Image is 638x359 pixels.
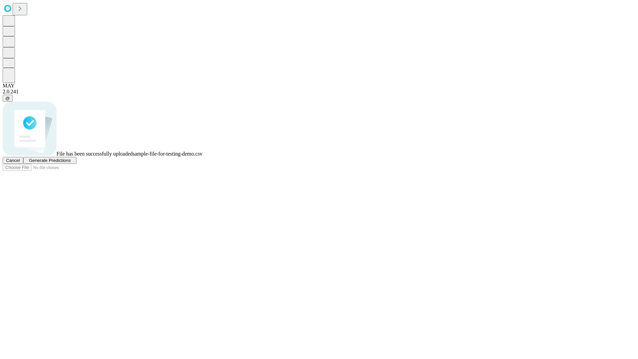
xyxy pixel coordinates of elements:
span: Cancel [6,158,20,163]
button: @ [3,95,13,102]
button: Generate Predictions [23,157,76,164]
button: Cancel [3,157,23,164]
span: Generate Predictions [29,158,70,163]
span: sample-file-for-testing-demo.csv [133,151,202,157]
div: MAY [3,83,635,89]
div: 2.0.241 [3,89,635,95]
span: @ [5,96,10,101]
span: File has been successfully uploaded [56,151,133,157]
